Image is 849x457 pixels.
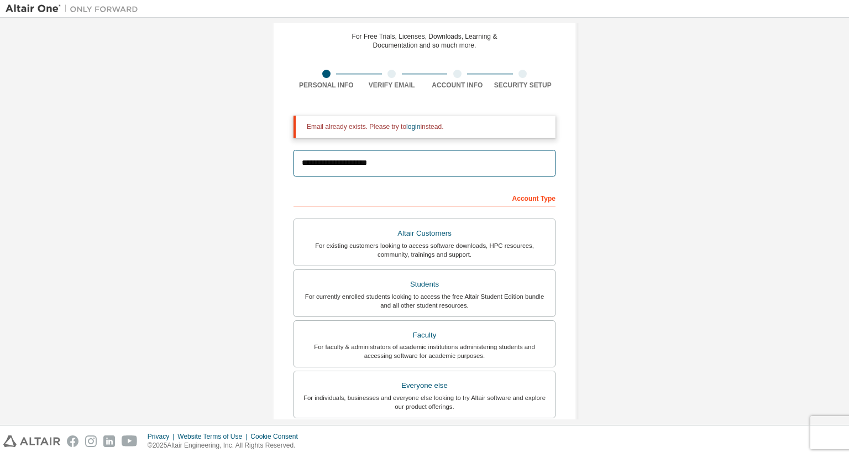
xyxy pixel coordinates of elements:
div: Everyone else [301,378,548,393]
div: Cookie Consent [250,432,304,441]
div: For faculty & administrators of academic institutions administering students and accessing softwa... [301,342,548,360]
div: Create an Altair One Account [339,12,510,25]
a: login [406,123,420,131]
img: youtube.svg [122,435,138,447]
div: For currently enrolled students looking to access the free Altair Student Edition bundle and all ... [301,292,548,310]
div: For Free Trials, Licenses, Downloads, Learning & Documentation and so much more. [352,32,497,50]
div: For individuals, businesses and everyone else looking to try Altair software and explore our prod... [301,393,548,411]
div: Account Info [424,81,490,90]
div: Verify Email [359,81,425,90]
div: For existing customers looking to access software downloads, HPC resources, community, trainings ... [301,241,548,259]
img: facebook.svg [67,435,78,447]
p: © 2025 Altair Engineering, Inc. All Rights Reserved. [148,441,305,450]
img: instagram.svg [85,435,97,447]
img: altair_logo.svg [3,435,60,447]
img: linkedin.svg [103,435,115,447]
div: Account Type [294,189,555,206]
div: Faculty [301,328,548,343]
div: Security Setup [490,81,556,90]
div: Students [301,277,548,292]
div: Website Terms of Use [177,432,250,441]
div: Privacy [148,432,177,441]
div: Email already exists. Please try to instead. [307,122,547,131]
div: Personal Info [294,81,359,90]
img: Altair One [6,3,144,14]
div: Altair Customers [301,226,548,241]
